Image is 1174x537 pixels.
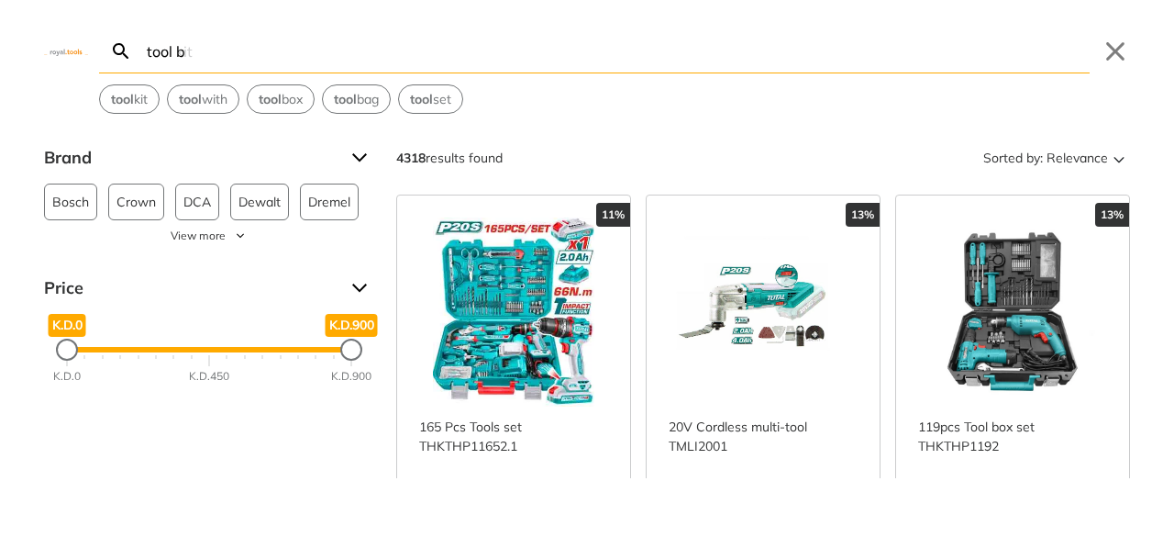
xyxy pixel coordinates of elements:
[111,90,148,109] span: kit
[399,85,462,113] button: Select suggestion: tool set
[168,85,238,113] button: Select suggestion: tool with
[53,368,81,385] div: K.D.0
[230,184,289,220] button: Dewalt
[322,84,391,114] div: Suggestion: tool bag
[171,228,226,244] span: View more
[247,84,315,114] div: Suggestion: tool box
[980,143,1130,173] button: Sorted by:Relevance Sort
[396,143,503,173] div: results found
[308,185,350,219] span: Dremel
[248,85,314,113] button: Select suggestion: tool box
[99,84,160,114] div: Suggestion: tool kit
[179,91,202,107] strong: tool
[596,203,630,227] div: 11%
[108,184,164,220] button: Crown
[44,143,338,173] span: Brand
[1095,203,1129,227] div: 13%
[143,29,1090,73] input: Search…
[340,339,362,361] div: Maximum Price
[56,339,78,361] div: Minimum Price
[259,90,303,109] span: box
[259,91,282,107] strong: tool
[410,91,433,107] strong: tool
[396,150,426,166] strong: 4318
[846,203,880,227] div: 13%
[44,228,374,244] button: View more
[238,185,281,219] span: Dewalt
[1108,147,1130,169] svg: Sort
[1101,37,1130,66] button: Close
[1047,143,1108,173] span: Relevance
[44,184,97,220] button: Bosch
[331,368,371,385] div: K.D.900
[100,85,159,113] button: Select suggestion: tool kit
[334,90,379,109] span: bag
[410,90,451,109] span: set
[167,84,239,114] div: Suggestion: tool with
[175,184,219,220] button: DCA
[300,184,359,220] button: Dremel
[116,185,156,219] span: Crown
[179,90,227,109] span: with
[111,91,134,107] strong: tool
[183,185,211,219] span: DCA
[44,274,338,303] span: Price
[52,185,89,219] span: Bosch
[110,40,132,62] svg: Search
[189,368,229,385] div: K.D.450
[44,47,88,55] img: Close
[398,84,463,114] div: Suggestion: tool set
[323,85,390,113] button: Select suggestion: tool bag
[334,91,357,107] strong: tool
